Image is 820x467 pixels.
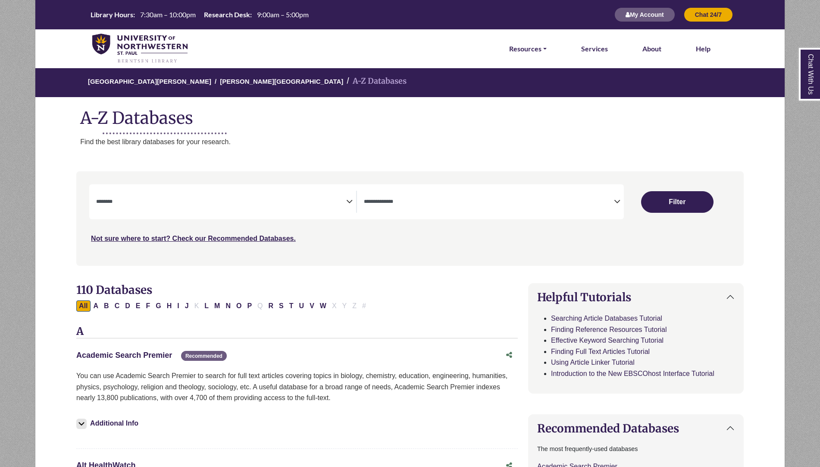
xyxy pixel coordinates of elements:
button: Additional Info [76,417,141,429]
button: Filter Results S [276,300,286,312]
button: My Account [614,7,675,22]
a: [GEOGRAPHIC_DATA][PERSON_NAME] [88,76,211,85]
a: Using Article Linker Tutorial [551,359,635,366]
button: Recommended Databases [529,415,743,442]
button: Filter Results W [317,300,329,312]
a: Hours Today [87,10,312,20]
textarea: Search [364,199,614,206]
button: Filter Results F [143,300,153,312]
button: Helpful Tutorials [529,284,743,311]
img: library_home [92,34,188,64]
button: Filter Results E [133,300,143,312]
a: My Account [614,11,675,18]
table: Hours Today [87,10,312,18]
span: Recommended [181,351,227,361]
button: Chat 24/7 [684,7,733,22]
button: Filter Results O [234,300,244,312]
th: Research Desk: [200,10,252,19]
button: Filter Results B [101,300,112,312]
a: Resources [509,43,547,54]
button: Filter Results P [244,300,254,312]
a: Searching Article Databases Tutorial [551,315,662,322]
a: Effective Keyword Searching Tutorial [551,337,664,344]
button: Filter Results D [122,300,133,312]
button: Filter Results M [212,300,222,312]
textarea: Search [96,199,346,206]
th: Library Hours: [87,10,135,19]
button: Filter Results T [287,300,296,312]
p: The most frequently-used databases [537,444,735,454]
div: Alpha-list to filter by first letter of database name [76,302,369,309]
span: 9:00am – 5:00pm [257,10,309,19]
p: Find the best library databases for your research. [80,136,785,148]
a: Introduction to the New EBSCOhost Interface Tutorial [551,370,714,377]
a: Academic Search Premier [76,351,172,360]
button: All [76,300,90,312]
span: 110 Databases [76,283,152,297]
p: You can use Academic Search Premier to search for full text articles covering topics in biology, ... [76,370,518,404]
button: Filter Results R [266,300,276,312]
button: Submit for Search Results [641,191,714,213]
button: Share this database [501,347,518,363]
button: Filter Results V [307,300,317,312]
h1: A-Z Databases [35,101,785,128]
button: Filter Results L [202,300,211,312]
button: Filter Results C [112,300,122,312]
nav: Search filters [76,171,744,265]
h3: A [76,325,518,338]
button: Filter Results I [175,300,182,312]
button: Filter Results U [297,300,307,312]
a: Finding Reference Resources Tutorial [551,326,667,333]
button: Filter Results G [153,300,163,312]
button: Filter Results A [91,300,101,312]
a: Not sure where to start? Check our Recommended Databases. [91,235,296,242]
li: A-Z Databases [343,75,407,88]
a: Services [581,43,608,54]
a: About [642,43,661,54]
button: Filter Results N [223,300,233,312]
a: Help [696,43,710,54]
span: 7:30am – 10:00pm [140,10,196,19]
a: Chat 24/7 [684,11,733,18]
nav: breadcrumb [35,67,785,97]
a: [PERSON_NAME][GEOGRAPHIC_DATA] [220,76,343,85]
button: Filter Results H [164,300,175,312]
button: Filter Results J [182,300,191,312]
a: Finding Full Text Articles Tutorial [551,348,650,355]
